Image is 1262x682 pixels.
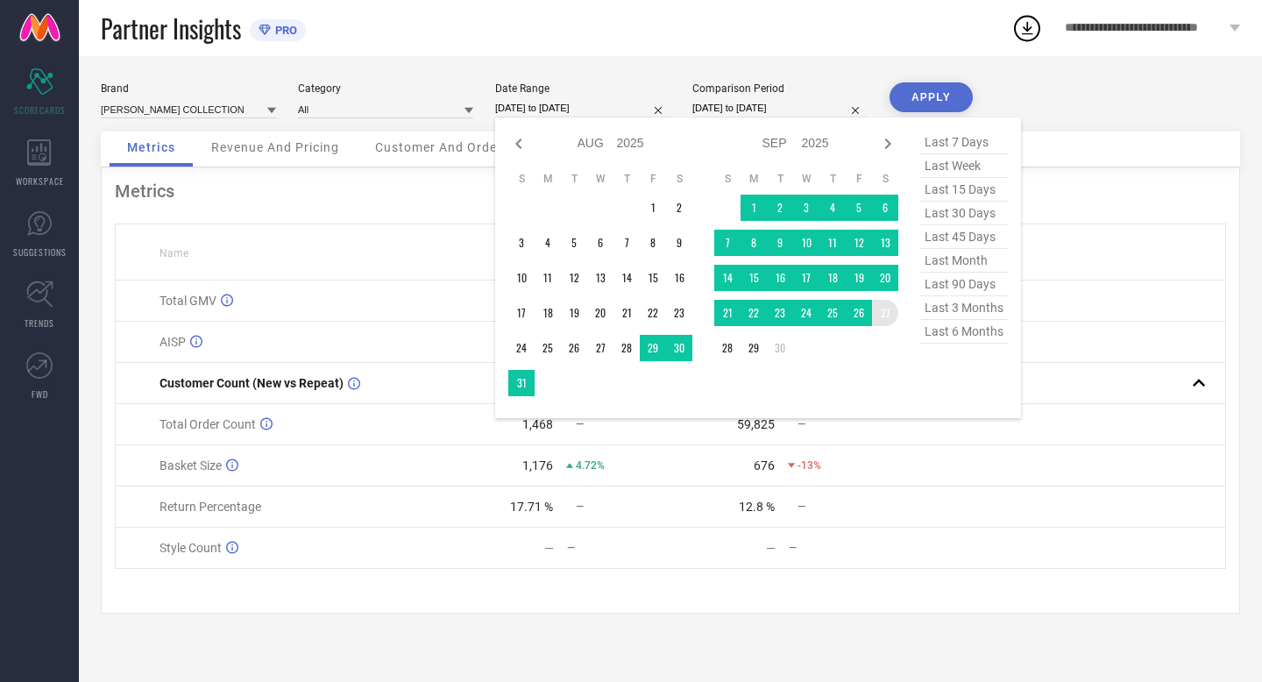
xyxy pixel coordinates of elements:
td: Sat Sep 06 2025 [872,195,898,221]
span: FWD [32,387,48,401]
div: Date Range [495,82,670,95]
th: Monday [535,172,561,186]
td: Sun Sep 07 2025 [714,230,741,256]
div: — [766,541,776,555]
span: WORKSPACE [16,174,64,188]
td: Sat Sep 27 2025 [872,300,898,326]
td: Fri Sep 26 2025 [846,300,872,326]
td: Fri Sep 12 2025 [846,230,872,256]
td: Mon Aug 25 2025 [535,335,561,361]
td: Fri Aug 22 2025 [640,300,666,326]
th: Friday [846,172,872,186]
th: Saturday [666,172,692,186]
td: Wed Sep 03 2025 [793,195,819,221]
div: Previous month [508,133,529,154]
td: Sat Aug 23 2025 [666,300,692,326]
td: Sun Aug 17 2025 [508,300,535,326]
div: 17.71 % [510,500,553,514]
div: — [567,542,670,554]
td: Sun Aug 03 2025 [508,230,535,256]
div: Open download list [1011,12,1043,44]
td: Sat Aug 30 2025 [666,335,692,361]
td: Sat Sep 13 2025 [872,230,898,256]
td: Tue Sep 16 2025 [767,265,793,291]
span: Metrics [127,140,175,154]
div: Category [298,82,473,95]
td: Wed Aug 20 2025 [587,300,613,326]
td: Fri Aug 29 2025 [640,335,666,361]
td: Wed Aug 27 2025 [587,335,613,361]
td: Tue Sep 09 2025 [767,230,793,256]
td: Sat Aug 16 2025 [666,265,692,291]
td: Sun Sep 21 2025 [714,300,741,326]
th: Wednesday [587,172,613,186]
div: Comparison Period [692,82,868,95]
div: — [544,541,554,555]
span: -13% [798,459,821,472]
th: Saturday [872,172,898,186]
div: Next month [877,133,898,154]
th: Sunday [714,172,741,186]
span: last 6 months [920,320,1008,344]
input: Select date range [495,99,670,117]
td: Fri Aug 15 2025 [640,265,666,291]
span: — [576,418,584,430]
td: Mon Sep 22 2025 [741,300,767,326]
td: Sat Aug 09 2025 [666,230,692,256]
td: Sat Aug 02 2025 [666,195,692,221]
span: Name [160,247,188,259]
span: Customer And Orders [375,140,509,154]
td: Thu Aug 28 2025 [613,335,640,361]
span: Basket Size [160,458,222,472]
td: Mon Sep 29 2025 [741,335,767,361]
td: Mon Sep 01 2025 [741,195,767,221]
span: last week [920,154,1008,178]
td: Thu Aug 07 2025 [613,230,640,256]
span: last 7 days [920,131,1008,154]
td: Thu Aug 14 2025 [613,265,640,291]
td: Tue Sep 23 2025 [767,300,793,326]
td: Tue Aug 12 2025 [561,265,587,291]
td: Sun Aug 10 2025 [508,265,535,291]
span: last 45 days [920,225,1008,249]
td: Mon Aug 18 2025 [535,300,561,326]
span: Total Order Count [160,417,256,431]
td: Mon Sep 15 2025 [741,265,767,291]
div: 1,468 [522,417,553,431]
span: last 15 days [920,178,1008,202]
button: APPLY [890,82,973,112]
td: Sun Sep 14 2025 [714,265,741,291]
td: Tue Aug 19 2025 [561,300,587,326]
td: Mon Aug 04 2025 [535,230,561,256]
td: Sun Aug 31 2025 [508,370,535,396]
th: Sunday [508,172,535,186]
td: Wed Sep 17 2025 [793,265,819,291]
div: 59,825 [737,417,775,431]
span: Partner Insights [101,11,241,46]
span: SUGGESTIONS [13,245,67,259]
td: Thu Sep 11 2025 [819,230,846,256]
th: Tuesday [561,172,587,186]
td: Tue Sep 30 2025 [767,335,793,361]
td: Wed Aug 13 2025 [587,265,613,291]
td: Mon Aug 11 2025 [535,265,561,291]
td: Thu Sep 04 2025 [819,195,846,221]
input: Select comparison period [692,99,868,117]
span: AISP [160,335,186,349]
span: Style Count [160,541,222,555]
div: 1,176 [522,458,553,472]
td: Thu Aug 21 2025 [613,300,640,326]
td: Wed Aug 06 2025 [587,230,613,256]
td: Tue Aug 26 2025 [561,335,587,361]
th: Tuesday [767,172,793,186]
td: Fri Aug 08 2025 [640,230,666,256]
div: Brand [101,82,276,95]
span: SCORECARDS [14,103,66,117]
span: PRO [271,24,297,37]
td: Mon Sep 08 2025 [741,230,767,256]
td: Sun Sep 28 2025 [714,335,741,361]
span: last 3 months [920,296,1008,320]
div: 676 [754,458,775,472]
span: Return Percentage [160,500,261,514]
td: Thu Sep 25 2025 [819,300,846,326]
